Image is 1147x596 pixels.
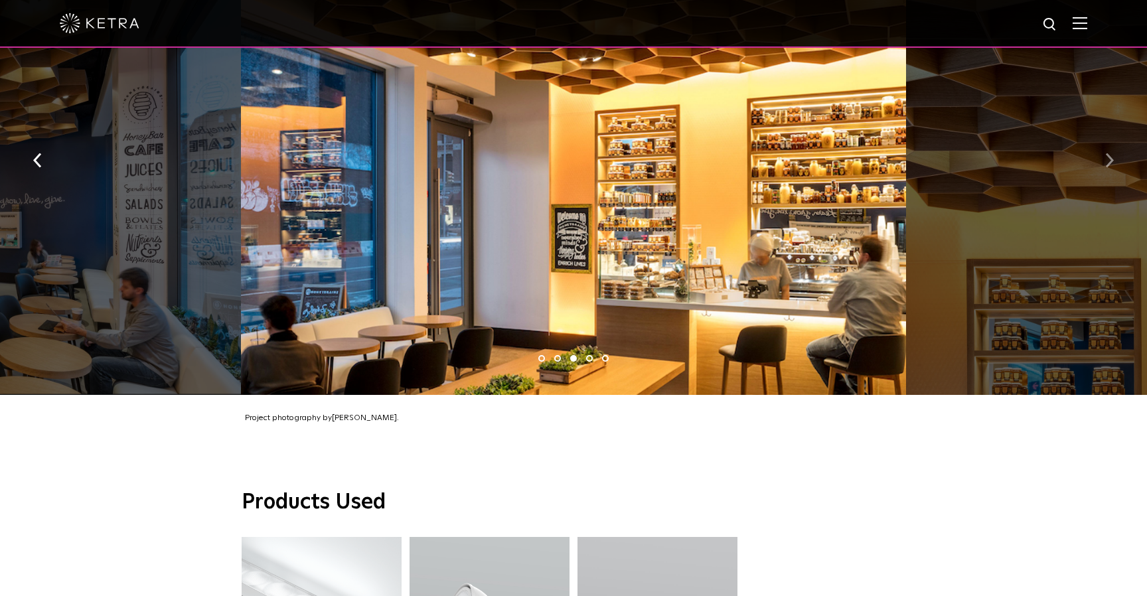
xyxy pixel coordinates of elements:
[1042,17,1059,33] img: search icon
[1073,17,1087,29] img: Hamburger%20Nav.svg
[1105,153,1114,168] img: arrow-right-black.svg
[242,489,905,517] h3: Products Used
[33,153,42,168] img: arrow-left-black.svg
[245,411,909,426] p: Project photography by .
[332,414,397,422] span: [PERSON_NAME]
[60,13,139,33] img: ketra-logo-2019-white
